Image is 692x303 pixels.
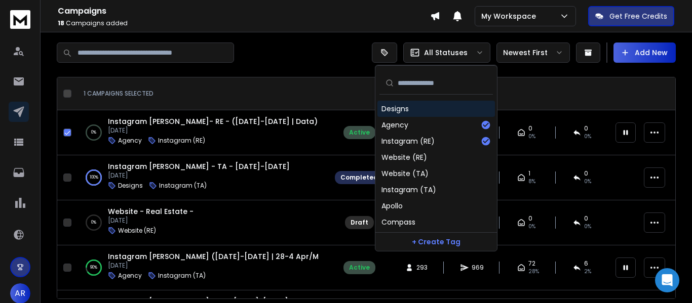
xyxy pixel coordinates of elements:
[158,272,206,280] p: Instagram (TA)
[75,155,329,200] td: 100%Instagram [PERSON_NAME] - TA - [DATE]-[DATE][DATE]DesignsInstagram (TA)
[528,268,539,276] span: 28 %
[108,217,194,225] p: [DATE]
[584,268,591,276] span: 2 %
[613,42,676,63] button: Add New
[381,201,403,211] span: Apollo
[528,214,532,223] span: 0
[528,178,535,186] span: 8 %
[340,174,378,182] div: Completed
[381,168,429,179] span: Website (TA)
[159,182,207,190] p: Instagram (TA)
[75,245,329,290] td: 90%Instagram [PERSON_NAME] ([DATE]-[DATE] | 28-4 Apr/May | [DATE]-[DATE] | 26-2 May-June | [DATE]...
[584,178,591,186] span: 0 %
[655,268,679,292] div: Open Intercom Messenger
[90,263,97,273] p: 90 %
[584,133,591,141] span: 0%
[381,104,409,114] span: Designs
[91,127,96,138] p: 0 %
[481,11,540,21] p: My Workspace
[584,259,588,268] span: 6
[528,169,530,178] span: 1
[75,200,329,245] td: 0%Website - Real Estate -[DATE]Website (RE)
[118,137,142,145] p: Agency
[584,169,588,178] span: 0
[108,126,318,135] p: [DATE]
[472,264,484,272] span: 969
[108,171,290,180] p: [DATE]
[58,19,64,27] span: 18
[10,10,30,29] img: logo
[528,124,532,133] span: 0
[412,237,460,247] p: + Create Tag
[108,262,319,270] p: [DATE]
[381,136,435,146] span: Instagram (RE)
[416,264,428,272] span: 293
[381,185,436,195] span: Instagram (TA)
[349,264,370,272] div: Active
[158,137,205,145] p: Instagram (RE)
[108,251,516,262] a: Instagram [PERSON_NAME] ([DATE]-[DATE] | 28-4 Apr/May | [DATE]-[DATE] | 26-2 May-June | [DATE]-[D...
[118,227,156,235] p: Website (RE)
[381,120,408,130] span: Agency
[90,172,98,183] p: 100 %
[424,48,468,58] p: All Statuses
[75,77,329,110] th: 1 campaigns selected
[375,232,497,251] button: + Create Tag
[381,217,415,227] span: Compass
[588,6,674,26] button: Get Free Credits
[108,161,290,171] a: Instagram [PERSON_NAME] - TA - [DATE]-[DATE]
[108,206,194,217] a: Website - Real Estate -
[584,124,588,133] span: 0
[496,42,570,63] button: Newest First
[584,223,591,231] span: 0%
[584,214,588,223] span: 0
[58,19,430,27] p: Campaigns added
[108,116,318,126] a: Instagram [PERSON_NAME]- RE - ([DATE]-[DATE] | Data)
[609,11,667,21] p: Get Free Credits
[118,272,142,280] p: Agency
[528,259,535,268] span: 72
[528,223,535,231] span: 0%
[351,219,368,227] div: Draft
[58,5,430,17] h1: Campaigns
[349,128,370,137] div: Active
[118,182,143,190] p: Designs
[528,133,535,141] span: 0%
[75,110,329,155] td: 0%Instagram [PERSON_NAME]- RE - ([DATE]-[DATE] | Data)[DATE]AgencyInstagram (RE)
[381,152,427,162] span: Website (RE)
[91,218,96,228] p: 0 %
